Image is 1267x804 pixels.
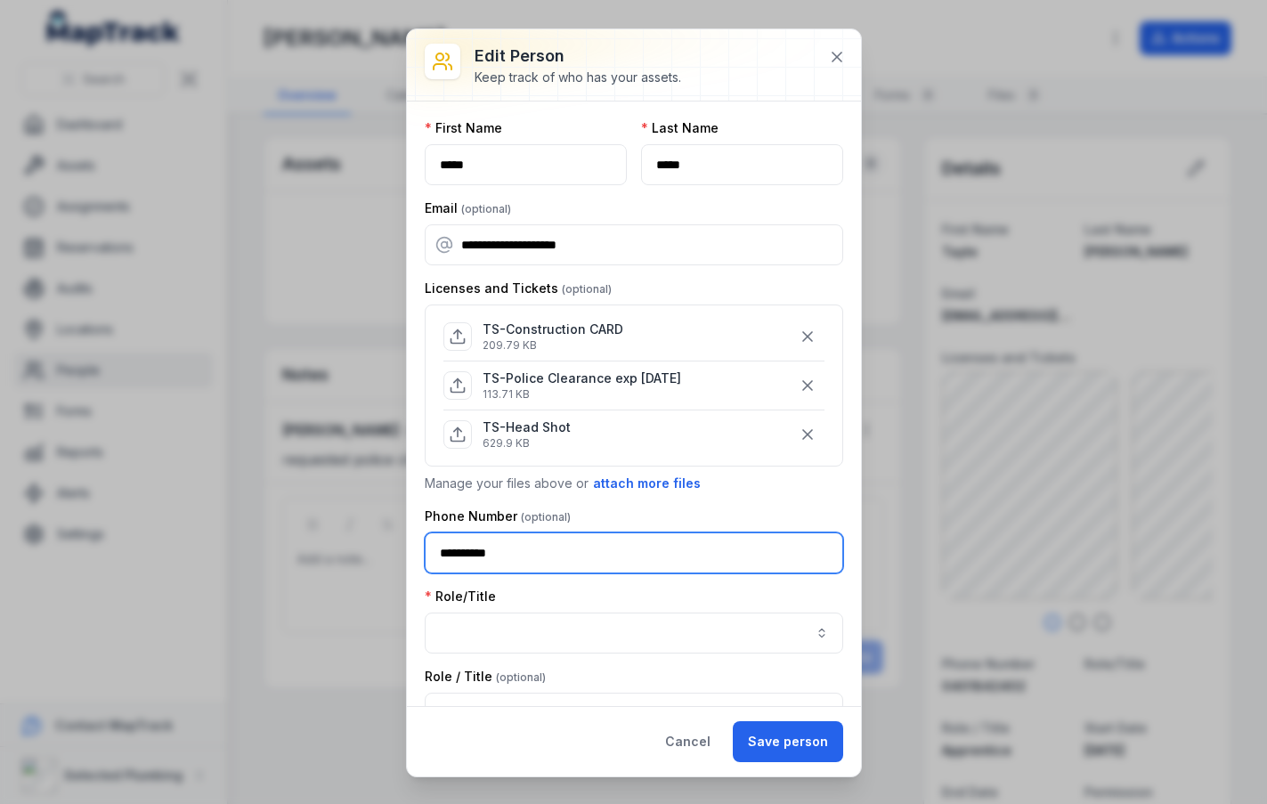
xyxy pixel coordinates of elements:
p: 113.71 KB [483,387,681,402]
label: Email [425,199,511,217]
label: Role / Title [425,668,546,686]
div: Keep track of who has your assets. [475,69,681,86]
button: attach more files [592,474,702,493]
label: First Name [425,119,502,137]
p: TS-Construction CARD [483,321,623,338]
button: Save person [733,721,843,762]
label: Role/Title [425,588,496,605]
label: Last Name [641,119,719,137]
p: 209.79 KB [483,338,623,353]
label: Licenses and Tickets [425,280,612,297]
h3: Edit person [475,44,681,69]
button: Cancel [650,721,726,762]
p: TS-Police Clearance exp [DATE] [483,370,681,387]
label: Phone Number [425,508,571,525]
p: TS-Head Shot [483,418,571,436]
p: Manage your files above or [425,474,843,493]
p: 629.9 KB [483,436,571,451]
